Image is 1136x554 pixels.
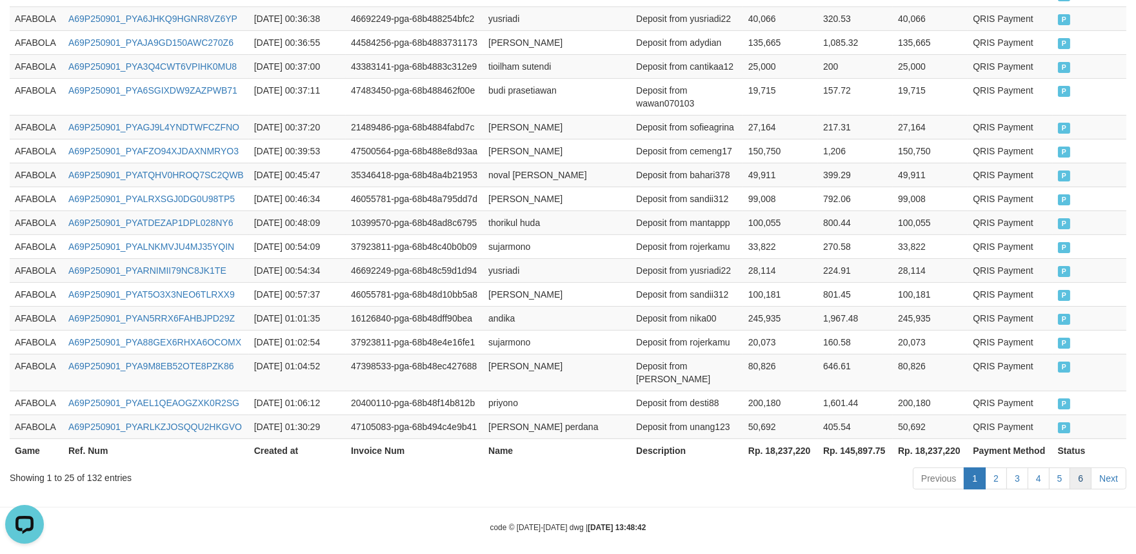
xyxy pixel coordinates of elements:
td: AFABOLA [10,391,63,415]
td: 800.44 [818,210,893,234]
td: Deposit from cantikaa12 [631,54,743,78]
td: AFABOLA [10,30,63,54]
td: AFABOLA [10,78,63,115]
td: AFABOLA [10,115,63,139]
a: A69P250901_PYA6SGIXDW9ZAZPWB71 [68,85,237,96]
td: 245,935 [743,306,818,330]
td: AFABOLA [10,234,63,258]
td: Deposit from yusriadi22 [631,6,743,30]
td: 33,822 [743,234,818,258]
a: 5 [1049,467,1071,489]
span: PAID [1058,62,1071,73]
td: 47398533-pga-68b48ec427688 [346,354,483,391]
td: QRIS Payment [968,139,1052,163]
td: QRIS Payment [968,258,1052,282]
a: A69P250901_PYARNIMII79NC8JK1TE [68,265,226,276]
td: 40,066 [893,6,968,30]
div: Showing 1 to 25 of 132 entries [10,466,464,484]
td: 245,935 [893,306,968,330]
td: AFABOLA [10,54,63,78]
td: QRIS Payment [968,282,1052,306]
td: [DATE] 00:37:20 [249,115,346,139]
td: Deposit from sofieagrina [631,115,743,139]
td: 100,055 [893,210,968,234]
td: QRIS Payment [968,187,1052,210]
td: andika [483,306,631,330]
td: AFABOLA [10,163,63,187]
td: 399.29 [818,163,893,187]
td: Deposit from rojerkamu [631,234,743,258]
td: 1,967.48 [818,306,893,330]
th: Game [10,438,63,462]
td: AFABOLA [10,330,63,354]
a: A69P250901_PYA88GEX6RHXA6OCOMX [68,337,241,347]
td: 40,066 [743,6,818,30]
td: 47105083-pga-68b494c4e9b41 [346,415,483,438]
a: A69P250901_PYA3Q4CWT6VPIHK0MU8 [68,61,237,72]
td: Deposit from rojerkamu [631,330,743,354]
a: A69P250901_PYALRXSGJ0DG0U98TP5 [68,194,235,204]
td: 46692249-pga-68b488254bfc2 [346,6,483,30]
a: Previous [913,467,964,489]
td: [DATE] 00:54:09 [249,234,346,258]
td: 200,180 [743,391,818,415]
td: AFABOLA [10,139,63,163]
td: QRIS Payment [968,163,1052,187]
span: PAID [1058,147,1071,158]
span: PAID [1058,398,1071,409]
td: 99,008 [743,187,818,210]
td: budi prasetiawan [483,78,631,115]
th: Rp. 145,897.75 [818,438,893,462]
td: Deposit from cemeng17 [631,139,743,163]
th: Ref. Num [63,438,249,462]
td: 405.54 [818,415,893,438]
td: 320.53 [818,6,893,30]
span: PAID [1058,14,1071,25]
td: [DATE] 00:46:34 [249,187,346,210]
td: tioilham sutendi [483,54,631,78]
td: [PERSON_NAME] [483,30,631,54]
td: [DATE] 01:02:54 [249,330,346,354]
td: 80,826 [743,354,818,391]
td: 792.06 [818,187,893,210]
span: PAID [1058,242,1071,253]
td: 49,911 [893,163,968,187]
td: 100,181 [743,282,818,306]
td: [DATE] 01:01:35 [249,306,346,330]
span: PAID [1058,314,1071,325]
span: PAID [1058,422,1071,433]
td: 25,000 [743,54,818,78]
span: PAID [1058,194,1071,205]
td: 10399570-pga-68b48ad8c6795 [346,210,483,234]
td: [DATE] 00:54:34 [249,258,346,282]
td: 28,114 [743,258,818,282]
a: A69P250901_PYAEL1QEAOGZXK0R2SG [68,398,239,408]
td: QRIS Payment [968,415,1052,438]
strong: [DATE] 13:48:42 [588,523,646,532]
td: [DATE] 00:37:11 [249,78,346,115]
button: Open LiveChat chat widget [5,5,44,44]
td: 20,073 [743,330,818,354]
td: AFABOLA [10,258,63,282]
td: Deposit from nika00 [631,306,743,330]
td: 33,822 [893,234,968,258]
td: Deposit from mantappp [631,210,743,234]
td: 19,715 [743,78,818,115]
td: QRIS Payment [968,78,1052,115]
a: A69P250901_PYAGJ9L4YNDTWFCZFNO [68,122,239,132]
td: [DATE] 00:57:37 [249,282,346,306]
td: AFABOLA [10,282,63,306]
a: 1 [964,467,986,489]
td: [DATE] 00:39:53 [249,139,346,163]
a: A69P250901_PYA6JHKQ9HGNR8VZ6YP [68,14,237,24]
td: 50,692 [893,415,968,438]
a: A69P250901_PYARLKZJOSQQU2HKGVO [68,422,242,432]
th: Status [1053,438,1126,462]
td: 37923811-pga-68b48c40b0b09 [346,234,483,258]
span: PAID [1058,170,1071,181]
th: Invoice Num [346,438,483,462]
td: Deposit from [PERSON_NAME] [631,354,743,391]
th: Rp. 18,237,220 [743,438,818,462]
td: sujarmono [483,234,631,258]
td: 37923811-pga-68b48e4e16fe1 [346,330,483,354]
